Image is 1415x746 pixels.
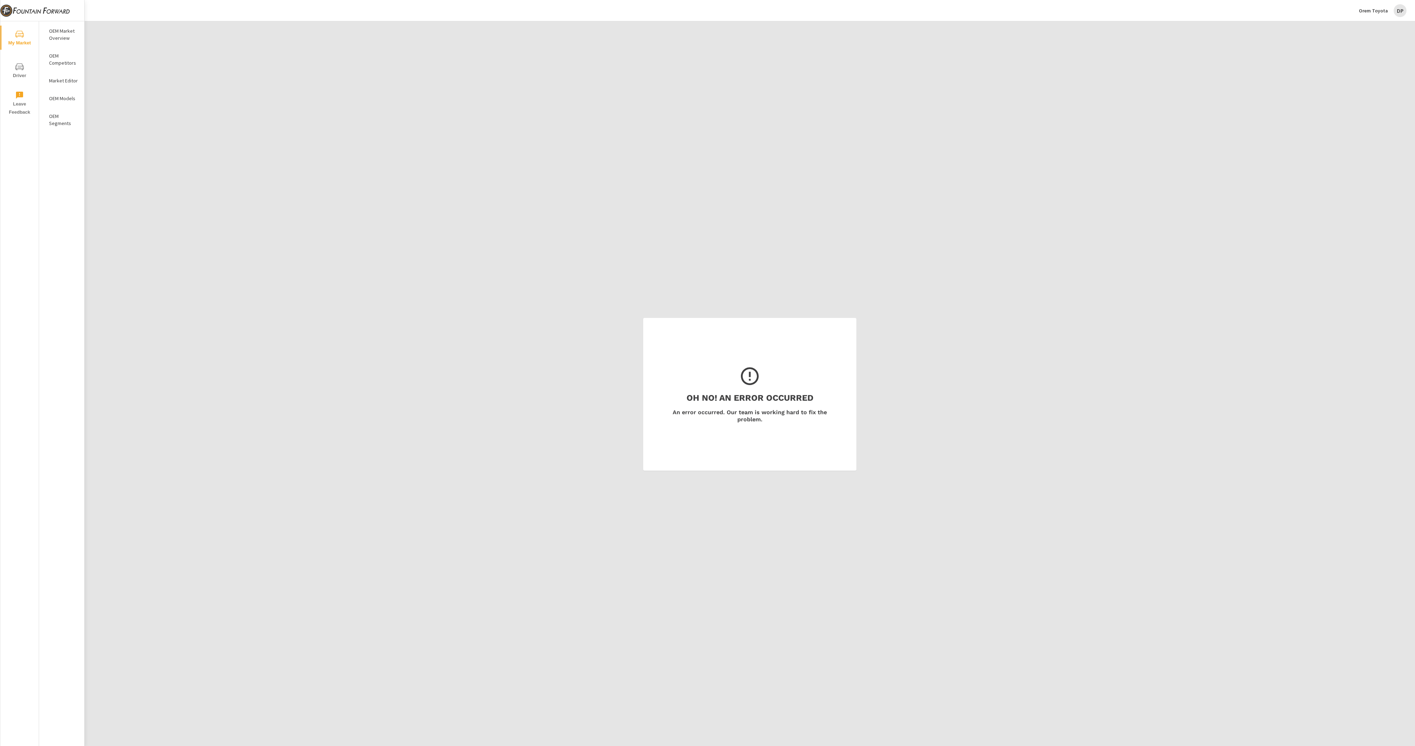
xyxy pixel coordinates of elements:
span: Driver [2,63,37,80]
h3: Oh No! An Error Occurred [687,392,813,404]
div: OEM Competitors [39,50,84,68]
span: Leave Feedback [2,91,37,117]
div: OEM Models [39,93,84,104]
h6: An error occurred. Our team is working hard to fix the problem. [662,409,837,423]
p: Market Editor [49,77,79,84]
p: OEM Models [49,95,79,102]
span: My Market [2,30,37,47]
div: OEM Market Overview [39,26,84,43]
p: OEM Competitors [49,52,79,66]
p: OEM Market Overview [49,27,79,42]
p: OEM Segments [49,113,79,127]
p: Orem Toyota [1359,7,1388,14]
div: DP [1394,4,1406,17]
div: OEM Segments [39,111,84,129]
div: Market Editor [39,75,84,86]
div: nav menu [0,21,39,119]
